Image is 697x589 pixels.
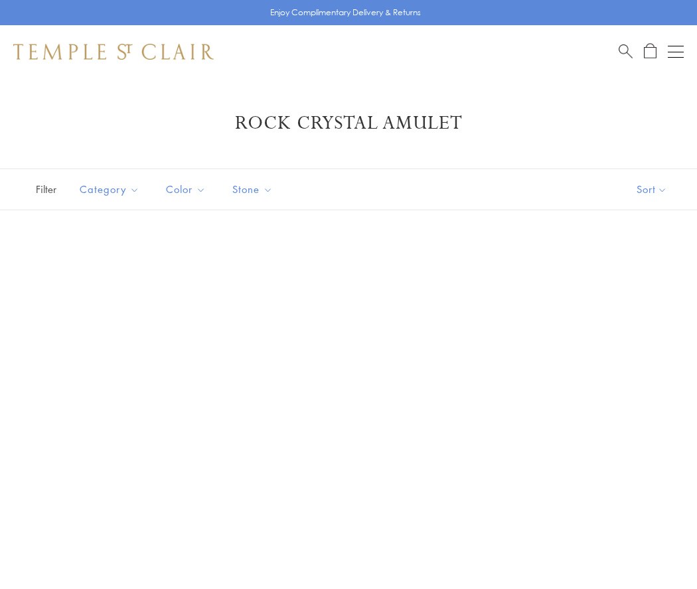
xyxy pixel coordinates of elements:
[668,44,684,60] button: Open navigation
[607,169,697,210] button: Show sort by
[33,111,664,135] h1: Rock Crystal Amulet
[222,174,283,204] button: Stone
[644,43,657,60] a: Open Shopping Bag
[73,181,149,198] span: Category
[70,174,149,204] button: Category
[270,6,421,19] p: Enjoy Complimentary Delivery & Returns
[156,174,216,204] button: Color
[13,44,214,60] img: Temple St. Clair
[226,181,283,198] span: Stone
[159,181,216,198] span: Color
[619,43,633,60] a: Search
